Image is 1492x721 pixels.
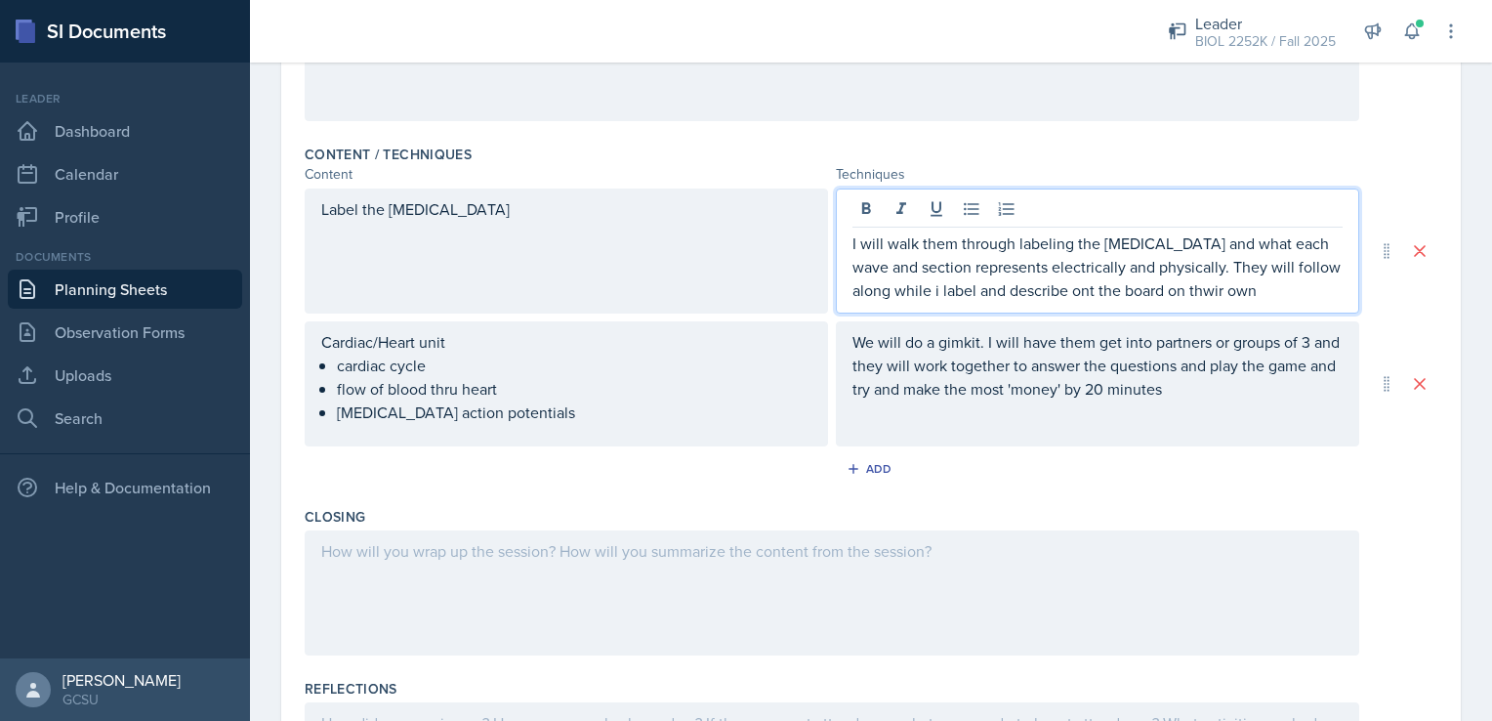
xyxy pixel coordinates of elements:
p: flow of blood thru heart [337,377,811,401]
p: We will do a gimkit. I will have them get into partners or groups of 3 and they will work togethe... [852,330,1343,401]
a: Search [8,399,242,438]
div: Leader [1195,12,1336,35]
div: Help & Documentation [8,468,242,507]
div: Content [305,164,828,185]
div: Documents [8,248,242,266]
label: Reflections [305,679,397,699]
p: [MEDICAL_DATA] action potentials [337,401,811,424]
p: cardiac cycle [337,354,811,377]
a: Uploads [8,356,242,395]
div: [PERSON_NAME] [62,670,181,690]
div: BIOL 2252K / Fall 2025 [1195,31,1336,52]
div: GCSU [62,690,181,709]
div: Leader [8,90,242,107]
a: Calendar [8,154,242,193]
a: Observation Forms [8,313,242,352]
a: Dashboard [8,111,242,150]
p: Cardiac/Heart unit [321,330,811,354]
p: I will walk them through labeling the [MEDICAL_DATA] and what each wave and section represents el... [852,232,1343,302]
label: Closing [305,507,365,527]
button: Add [840,454,903,484]
div: Techniques [836,164,1359,185]
div: Add [850,461,892,477]
a: Planning Sheets [8,270,242,309]
p: Label the [MEDICAL_DATA] [321,197,811,221]
label: Content / Techniques [305,145,472,164]
a: Profile [8,197,242,236]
